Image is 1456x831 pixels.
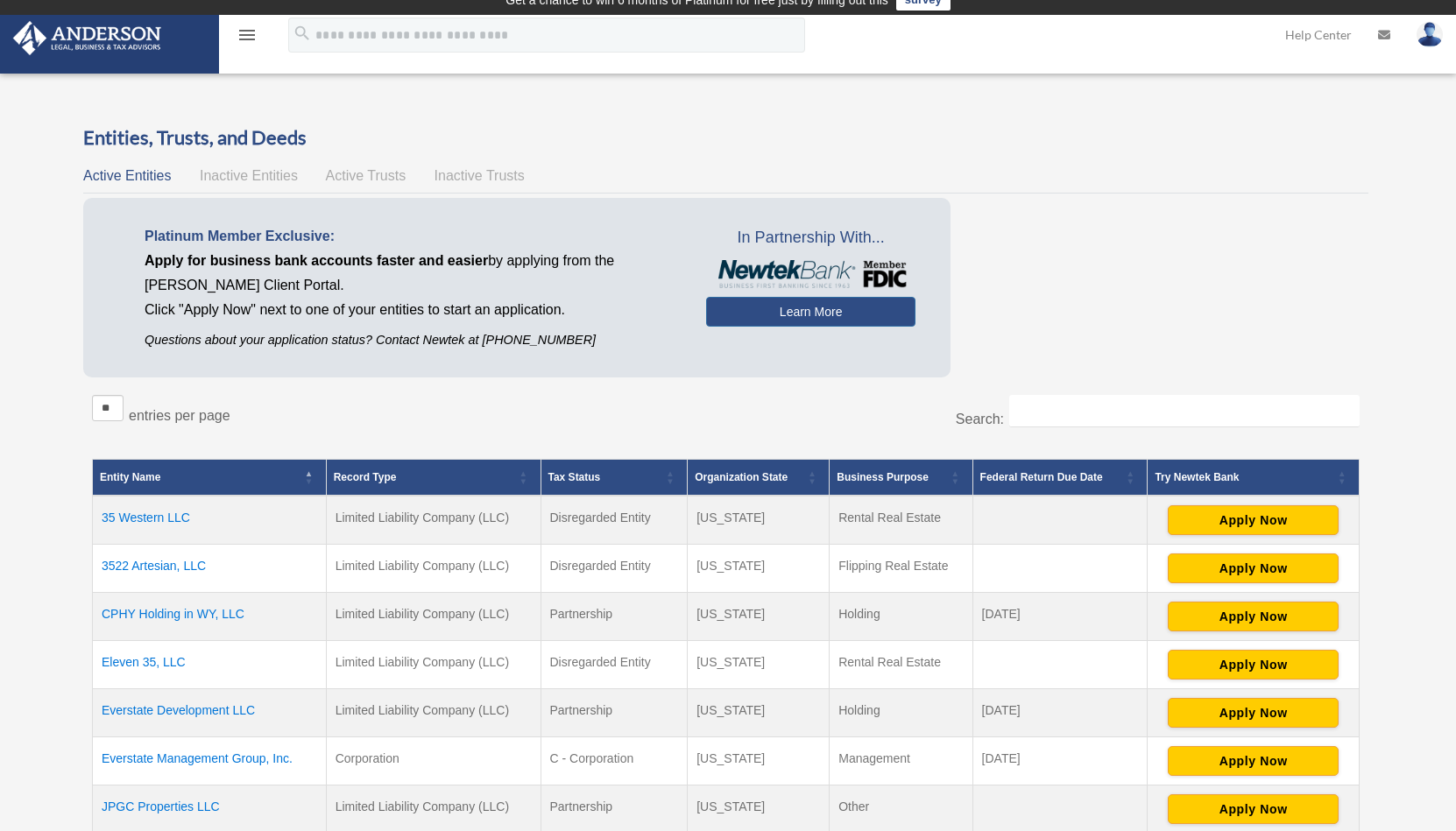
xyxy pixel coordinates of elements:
[326,689,541,737] td: Limited Liability Company (LLC)
[688,737,830,785] td: [US_STATE]
[541,737,688,785] td: C - Corporation
[688,689,830,737] td: [US_STATE]
[1168,794,1339,824] button: Apply Now
[93,737,327,785] td: Everstate Management Group, Inc.
[100,471,160,483] span: Entity Name
[93,460,327,496] th: Entity Name: Activate to invert sorting
[145,253,488,268] span: Apply for business bank accounts faster and easier
[293,24,312,43] i: search
[972,689,1148,737] td: [DATE]
[145,249,680,298] p: by applying from the [PERSON_NAME] Client Portal.
[237,31,258,46] a: menu
[956,412,1004,426] label: Search:
[972,737,1148,785] td: [DATE]
[326,641,541,689] td: Limited Liability Company (LLC)
[1148,460,1360,496] th: Try Newtek Bank : Activate to sort
[326,545,541,593] td: Limited Liability Company (LLC)
[93,496,327,545] td: 35 Western LLC
[326,168,406,183] span: Active Trusts
[688,496,830,545] td: [US_STATE]
[972,593,1148,641] td: [DATE]
[688,641,830,689] td: [US_STATE]
[715,260,907,288] img: NewtekBankLogoSM.png
[548,471,601,483] span: Tax Status
[541,545,688,593] td: Disregarded Entity
[695,471,788,483] span: Organization State
[200,168,298,183] span: Inactive Entities
[237,25,258,46] i: menu
[93,545,327,593] td: 3522 Artesian, LLC
[334,471,397,483] span: Record Type
[830,593,972,641] td: Holding
[688,545,830,593] td: [US_STATE]
[830,496,972,545] td: Rental Real Estate
[830,689,972,737] td: Holding
[830,460,972,496] th: Business Purpose: Activate to sort
[972,460,1148,496] th: Federal Return Due Date: Activate to sort
[1168,746,1339,776] button: Apply Now
[129,408,230,423] label: entries per page
[326,496,541,545] td: Limited Liability Company (LLC)
[93,641,327,689] td: Eleven 35, LLC
[1417,22,1443,47] img: User Pic
[541,641,688,689] td: Disregarded Entity
[706,224,915,252] span: In Partnership With...
[145,329,680,351] p: Questions about your application status? Contact Newtek at [PHONE_NUMBER]
[145,298,680,322] p: Click "Apply Now" next to one of your entities to start an application.
[83,124,1368,151] h3: Entities, Trusts, and Deeds
[837,471,929,483] span: Business Purpose
[541,496,688,545] td: Disregarded Entity
[1168,505,1339,535] button: Apply Now
[1168,698,1339,728] button: Apply Now
[830,737,972,785] td: Management
[93,593,327,641] td: CPHY Holding in WY, LLC
[145,224,680,249] p: Platinum Member Exclusive:
[541,593,688,641] td: Partnership
[980,471,1103,483] span: Federal Return Due Date
[93,689,327,737] td: Everstate Development LLC
[326,593,541,641] td: Limited Liability Company (LLC)
[688,593,830,641] td: [US_STATE]
[541,689,688,737] td: Partnership
[435,168,525,183] span: Inactive Trusts
[1168,602,1339,631] button: Apply Now
[541,460,688,496] th: Tax Status: Activate to sort
[326,737,541,785] td: Corporation
[706,297,915,327] a: Learn More
[688,460,830,496] th: Organization State: Activate to sort
[830,641,972,689] td: Rental Real Estate
[1168,650,1339,680] button: Apply Now
[326,460,541,496] th: Record Type: Activate to sort
[8,21,166,55] img: Anderson Advisors Platinum Portal
[83,168,171,183] span: Active Entities
[1155,467,1332,488] div: Try Newtek Bank
[830,545,972,593] td: Flipping Real Estate
[1168,553,1339,583] button: Apply Now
